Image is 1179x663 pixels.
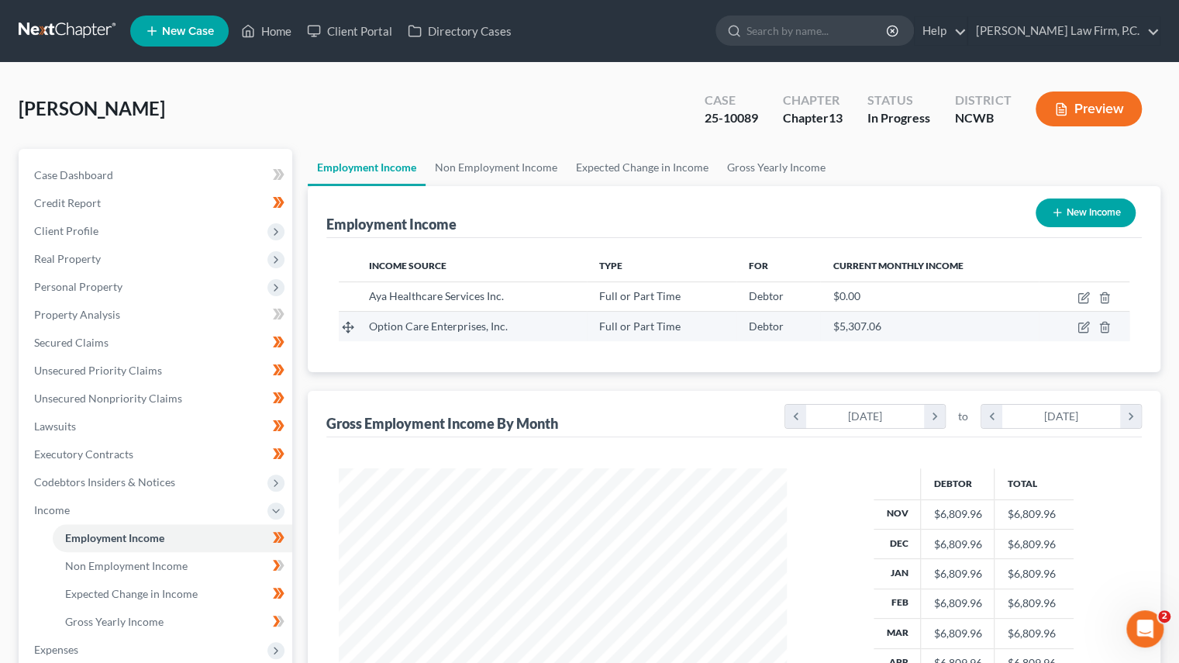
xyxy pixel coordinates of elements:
[783,92,843,109] div: Chapter
[1126,610,1163,647] iframe: Intercom live chat
[299,17,400,45] a: Client Portal
[22,329,292,357] a: Secured Claims
[874,529,921,558] th: Dec
[874,559,921,589] th: Jan
[995,589,1074,618] td: $6,809.96
[995,499,1074,529] td: $6,809.96
[19,97,165,119] span: [PERSON_NAME]
[326,414,558,433] div: Gross Employment Income By Month
[567,149,718,186] a: Expected Change in Income
[1002,405,1121,428] div: [DATE]
[326,215,457,233] div: Employment Income
[34,196,101,209] span: Credit Report
[34,252,101,265] span: Real Property
[705,92,758,109] div: Case
[65,615,164,628] span: Gross Yearly Income
[34,420,76,433] span: Lawsuits
[1036,199,1136,227] button: New Income
[599,260,622,271] span: Type
[933,566,981,582] div: $6,809.96
[924,405,945,428] i: chevron_right
[746,16,888,45] input: Search by name...
[599,289,681,302] span: Full or Part Time
[995,619,1074,648] td: $6,809.96
[22,189,292,217] a: Credit Report
[933,537,981,552] div: $6,809.96
[34,475,175,489] span: Codebtors Insiders & Notices
[749,289,784,302] span: Debtor
[369,319,508,333] span: Option Care Enterprises, Inc.
[968,17,1160,45] a: [PERSON_NAME] Law Firm, P.C.
[53,524,292,552] a: Employment Income
[34,643,78,656] span: Expenses
[22,357,292,385] a: Unsecured Priority Claims
[874,619,921,648] th: Mar
[65,559,188,572] span: Non Employment Income
[874,499,921,529] th: Nov
[22,161,292,189] a: Case Dashboard
[874,589,921,618] th: Feb
[833,289,860,302] span: $0.00
[233,17,299,45] a: Home
[829,110,843,125] span: 13
[22,385,292,413] a: Unsecured Nonpriority Claims
[34,280,122,293] span: Personal Property
[955,109,1011,127] div: NCWB
[995,559,1074,589] td: $6,809.96
[53,580,292,608] a: Expected Change in Income
[400,17,519,45] a: Directory Cases
[783,109,843,127] div: Chapter
[867,109,930,127] div: In Progress
[1036,92,1142,126] button: Preview
[22,413,292,440] a: Lawsuits
[867,92,930,109] div: Status
[34,168,113,181] span: Case Dashboard
[995,529,1074,558] td: $6,809.96
[65,531,164,544] span: Employment Income
[933,596,981,611] div: $6,809.96
[981,405,1002,428] i: chevron_left
[933,626,981,641] div: $6,809.96
[369,289,504,302] span: Aya Healthcare Services Inc.
[1158,610,1170,623] span: 2
[833,260,963,271] span: Current Monthly Income
[806,405,925,428] div: [DATE]
[718,149,835,186] a: Gross Yearly Income
[34,503,70,516] span: Income
[933,506,981,522] div: $6,809.96
[65,587,198,600] span: Expected Change in Income
[921,468,995,499] th: Debtor
[53,552,292,580] a: Non Employment Income
[955,92,1011,109] div: District
[34,308,120,321] span: Property Analysis
[162,26,214,37] span: New Case
[915,17,967,45] a: Help
[34,364,162,377] span: Unsecured Priority Claims
[749,260,768,271] span: For
[958,409,968,424] span: to
[833,319,881,333] span: $5,307.06
[34,392,182,405] span: Unsecured Nonpriority Claims
[705,109,758,127] div: 25-10089
[34,447,133,461] span: Executory Contracts
[369,260,446,271] span: Income Source
[22,440,292,468] a: Executory Contracts
[426,149,567,186] a: Non Employment Income
[22,301,292,329] a: Property Analysis
[995,468,1074,499] th: Total
[599,319,681,333] span: Full or Part Time
[34,336,109,349] span: Secured Claims
[53,608,292,636] a: Gross Yearly Income
[34,224,98,237] span: Client Profile
[749,319,784,333] span: Debtor
[1120,405,1141,428] i: chevron_right
[308,149,426,186] a: Employment Income
[785,405,806,428] i: chevron_left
